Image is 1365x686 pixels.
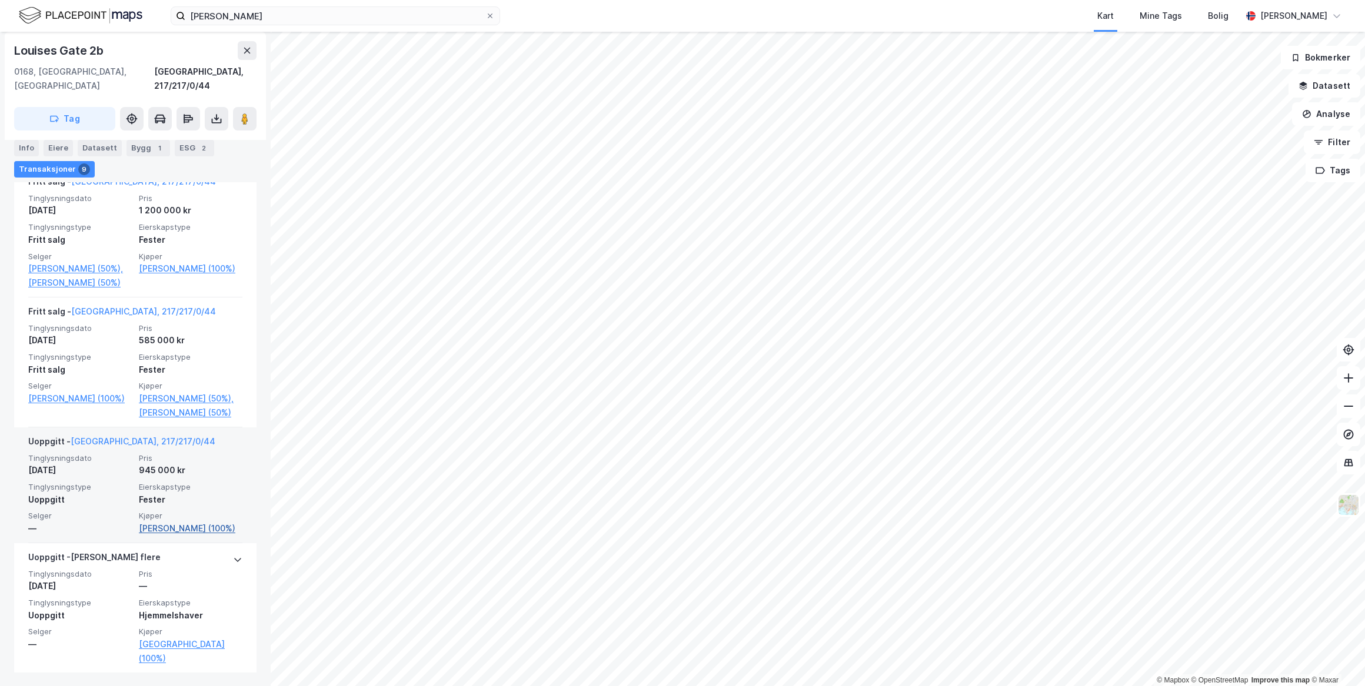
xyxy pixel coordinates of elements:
input: Søk på adresse, matrikkel, gårdeiere, leietakere eller personer [185,7,485,25]
div: Transaksjoner [14,161,95,178]
div: 2 [198,142,209,154]
div: [GEOGRAPHIC_DATA], 217/217/0/44 [154,65,257,93]
div: [DATE] [28,333,132,347]
div: Fester [139,233,242,247]
span: Eierskapstype [139,352,242,362]
div: Bolig [1208,9,1228,23]
div: Uoppgitt - [28,434,215,453]
a: [GEOGRAPHIC_DATA], 217/217/0/44 [71,306,216,316]
a: [PERSON_NAME] (100%) [139,521,242,536]
div: Louises Gate 2b [14,41,106,60]
span: Pris [139,453,242,463]
div: Kart [1097,9,1114,23]
span: Selger [28,511,132,521]
span: Pris [139,323,242,333]
div: ESG [175,140,214,156]
div: 0168, [GEOGRAPHIC_DATA], [GEOGRAPHIC_DATA] [14,65,154,93]
div: 1 200 000 kr [139,203,242,217]
div: Kontrollprogram for chat [1306,630,1365,686]
span: Kjøper [139,252,242,262]
div: Fritt salg [28,363,132,377]
span: Tinglysningsdato [28,193,132,203]
div: Datasett [78,140,122,156]
a: [PERSON_NAME] (50%) [139,406,242,420]
button: Tag [14,107,115,130]
span: Eierskapstype [139,222,242,232]
span: Kjøper [139,511,242,521]
div: Mine Tags [1140,9,1182,23]
span: Selger [28,252,132,262]
span: Kjøper [139,627,242,637]
a: OpenStreetMap [1191,676,1249,684]
a: Improve this map [1251,676,1310,684]
div: Fester [139,493,242,507]
div: 1 [154,142,165,154]
span: Tinglysningsdato [28,453,132,463]
div: 9 [78,163,90,175]
span: Selger [28,627,132,637]
span: Tinglysningstype [28,598,132,608]
div: Fritt salg - [28,304,216,323]
span: Tinglysningsdato [28,323,132,333]
div: 585 000 kr [139,333,242,347]
a: [GEOGRAPHIC_DATA], 217/217/0/44 [71,436,215,446]
span: Selger [28,381,132,391]
div: — [28,521,132,536]
span: Tinglysningstype [28,352,132,362]
div: 945 000 kr [139,463,242,477]
span: Eierskapstype [139,598,242,608]
img: logo.f888ab2527a4732fd821a326f86c7f29.svg [19,5,142,26]
button: Bokmerker [1281,46,1360,69]
a: [PERSON_NAME] (50%) [28,276,132,290]
div: Fritt salg - [28,175,216,193]
iframe: Chat Widget [1306,630,1365,686]
div: Info [14,140,39,156]
div: [DATE] [28,463,132,477]
div: Uoppgitt - [PERSON_NAME] flere [28,550,161,569]
span: Tinglysningstype [28,222,132,232]
a: [PERSON_NAME] (100%) [139,262,242,276]
button: Filter [1304,130,1360,154]
div: Fester [139,363,242,377]
div: Uoppgitt [28,608,132,623]
div: Eiere [44,140,73,156]
span: Pris [139,193,242,203]
span: Eierskapstype [139,482,242,492]
div: [DATE] [28,203,132,217]
a: [PERSON_NAME] (100%) [28,391,132,406]
span: Tinglysningsdato [28,569,132,579]
a: [GEOGRAPHIC_DATA] (100%) [139,637,242,665]
div: Fritt salg [28,233,132,247]
div: Uoppgitt [28,493,132,507]
div: Hjemmelshaver [139,608,242,623]
img: Z [1337,494,1360,516]
div: [DATE] [28,579,132,593]
div: [PERSON_NAME] [1260,9,1327,23]
a: [PERSON_NAME] (50%), [139,391,242,406]
button: Datasett [1289,74,1360,98]
span: Pris [139,569,242,579]
span: Kjøper [139,381,242,391]
a: Mapbox [1157,676,1189,684]
span: Tinglysningstype [28,482,132,492]
div: — [139,579,242,593]
button: Tags [1306,159,1360,182]
a: [GEOGRAPHIC_DATA], 217/217/0/44 [71,176,216,186]
div: — [28,637,132,651]
a: [PERSON_NAME] (50%), [28,262,132,276]
div: Bygg [126,140,170,156]
button: Analyse [1292,102,1360,126]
